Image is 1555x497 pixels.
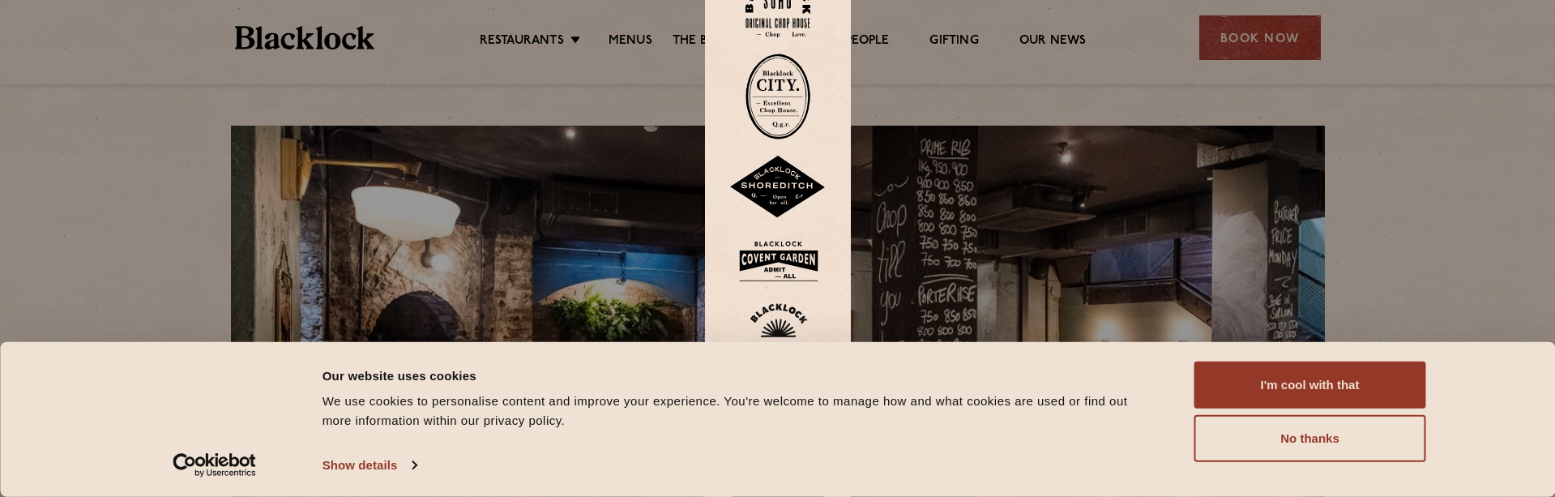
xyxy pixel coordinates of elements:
[729,235,827,288] img: BLA_1470_CoventGarden_Website_Solid.svg
[745,54,810,139] img: City-stamp-default.svg
[729,303,827,397] img: BL_CW_Logo_Website.svg
[1194,415,1426,462] button: No thanks
[143,453,285,478] a: Usercentrics Cookiebot - opens in a new window
[323,366,1158,385] div: Our website uses cookies
[323,453,417,478] a: Show details
[1194,362,1426,409] button: I'm cool with that
[729,156,827,219] img: Shoreditch-stamp-v2-default.svg
[323,392,1158,431] div: We use cookies to personalise content and improve your experience. You're welcome to manage how a...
